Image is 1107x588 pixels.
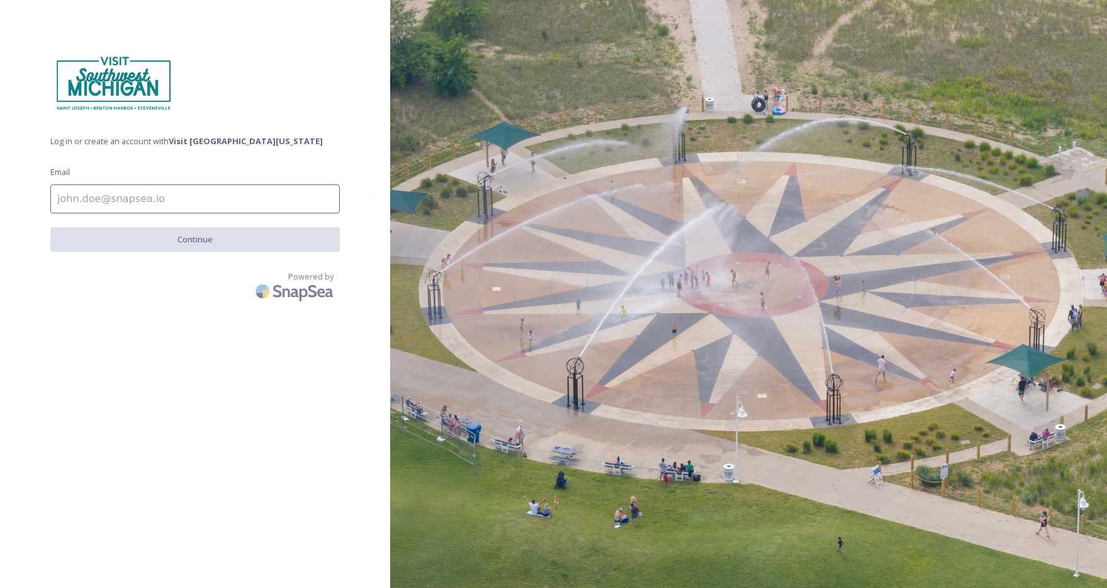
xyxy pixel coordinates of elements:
[169,135,323,147] strong: Visit [GEOGRAPHIC_DATA][US_STATE]
[50,50,176,116] img: Visit%20SWMI%20Logo-with%20Towns-Variation_Teal_1%20%281%29.png
[288,271,334,283] span: Powered by
[50,135,340,147] span: Log in or create an account with
[50,227,340,252] button: Continue
[50,166,70,178] span: Email
[252,276,340,306] img: SnapSea Logo
[50,184,340,213] input: john.doe@snapsea.io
